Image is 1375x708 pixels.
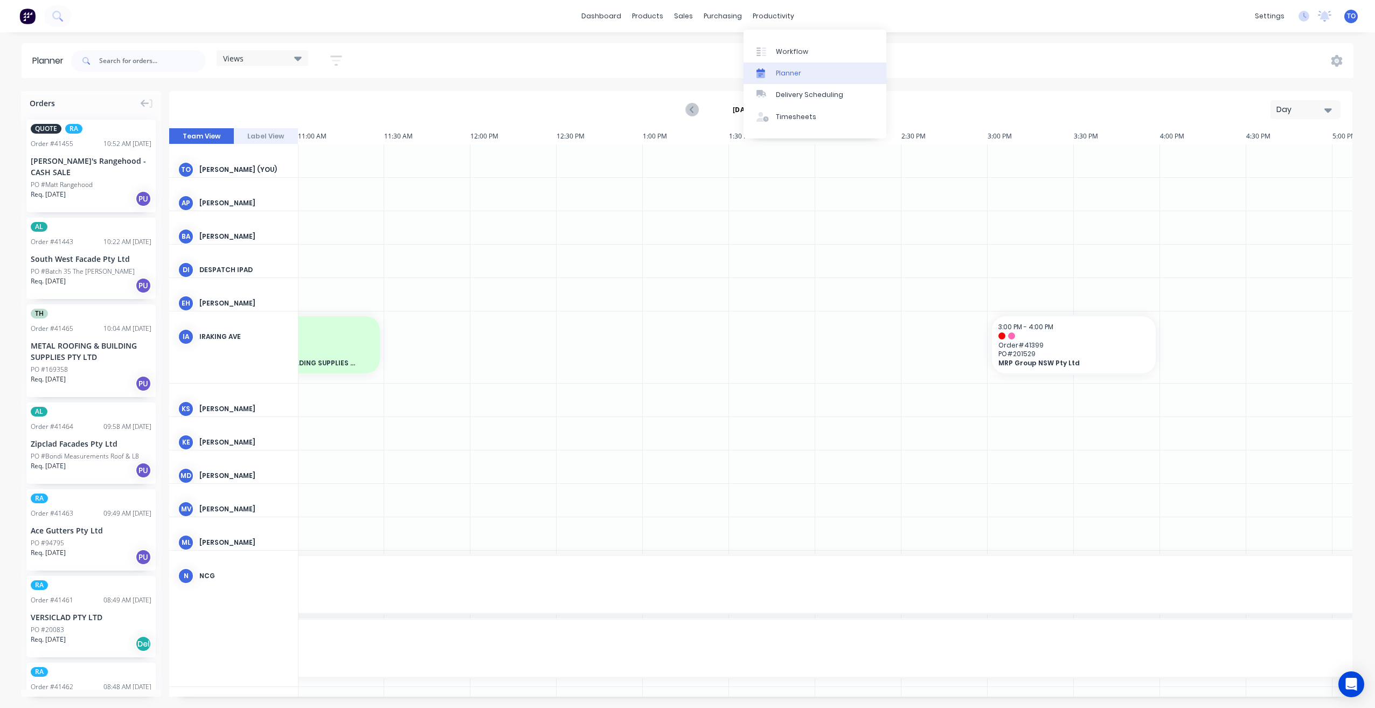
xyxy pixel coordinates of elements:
[199,504,289,514] div: [PERSON_NAME]
[643,128,729,144] div: 1:00 PM
[901,128,988,144] div: 2:30 PM
[169,128,234,144] button: Team View
[31,635,66,644] span: Req. [DATE]
[31,365,68,374] div: PO #169358
[223,53,244,64] span: Views
[31,422,73,432] div: Order # 41464
[31,461,66,471] span: Req. [DATE]
[744,84,886,106] a: Delivery Scheduling
[31,580,48,590] span: RA
[744,106,886,128] a: Timesheets
[178,228,194,245] div: BA
[199,165,289,175] div: [PERSON_NAME] (You)
[31,494,48,503] span: RA
[178,195,194,211] div: AP
[178,262,194,278] div: DI
[298,128,384,144] div: 11:00 AM
[103,595,151,605] div: 08:49 AM [DATE]
[1347,11,1356,21] span: TO
[384,128,470,144] div: 11:30 AM
[31,124,61,134] span: QUOTE
[627,8,669,24] div: products
[31,340,151,363] div: METAL ROOFING & BUILDING SUPPLIES PTY LTD
[31,180,93,190] div: PO #Matt Rangehood
[199,538,289,547] div: [PERSON_NAME]
[135,636,151,652] div: Del
[178,568,194,584] div: N
[31,155,151,178] div: [PERSON_NAME]'s Rangehood - CASH SALE
[199,471,289,481] div: [PERSON_NAME]
[776,112,816,122] div: Timesheets
[31,222,47,232] span: AL
[31,237,73,247] div: Order # 41443
[178,329,194,345] div: IA
[32,54,69,67] div: Planner
[557,128,643,144] div: 12:30 PM
[103,139,151,149] div: 10:52 AM [DATE]
[669,8,698,24] div: sales
[199,332,289,342] div: Iraking Ave
[135,549,151,565] div: PU
[31,374,66,384] span: Req. [DATE]
[199,571,289,581] div: NCG
[103,682,151,692] div: 08:48 AM [DATE]
[998,359,1134,367] span: MRP Group NSW Pty Ltd
[19,8,36,24] img: Factory
[178,401,194,417] div: KS
[470,128,557,144] div: 12:00 PM
[1074,128,1160,144] div: 3:30 PM
[998,341,1149,349] span: Order # 41399
[1270,100,1341,119] button: Day
[103,422,151,432] div: 09:58 AM [DATE]
[31,538,64,548] div: PO #94795
[31,276,66,286] span: Req. [DATE]
[103,509,151,518] div: 09:49 AM [DATE]
[31,253,151,265] div: South West Facade Pty Ltd
[576,8,627,24] a: dashboard
[31,407,47,417] span: AL
[178,501,194,517] div: MV
[99,50,206,72] input: Search for orders...
[698,8,747,24] div: purchasing
[776,68,801,78] div: Planner
[1276,104,1326,115] div: Day
[31,525,151,536] div: Ace Gutters Pty Ltd
[178,535,194,551] div: ML
[1249,8,1290,24] div: settings
[744,63,886,84] a: Planner
[199,438,289,447] div: [PERSON_NAME]
[135,462,151,478] div: PU
[178,295,194,311] div: EH
[103,237,151,247] div: 10:22 AM [DATE]
[733,105,754,115] strong: [DATE]
[199,198,289,208] div: [PERSON_NAME]
[31,509,73,518] div: Order # 41463
[178,434,194,450] div: KE
[31,682,73,692] div: Order # 41462
[998,350,1149,358] span: PO # 201529
[135,277,151,294] div: PU
[747,8,800,24] div: productivity
[988,128,1074,144] div: 3:00 PM
[178,468,194,484] div: MD
[31,548,66,558] span: Req. [DATE]
[31,452,139,461] div: PO #Bondi Measurements Roof & L8
[31,595,73,605] div: Order # 41461
[135,191,151,207] div: PU
[135,376,151,392] div: PU
[199,265,289,275] div: Despatch Ipad
[744,40,886,62] a: Workflow
[776,90,843,100] div: Delivery Scheduling
[686,103,699,116] button: Previous page
[199,404,289,414] div: [PERSON_NAME]
[30,98,55,109] span: Orders
[31,139,73,149] div: Order # 41455
[31,612,151,623] div: VERSICLAD PTY LTD
[234,128,298,144] button: Label View
[199,299,289,308] div: [PERSON_NAME]
[31,267,135,276] div: PO #Batch 35 The [PERSON_NAME]
[103,324,151,334] div: 10:04 AM [DATE]
[1338,671,1364,697] div: Open Intercom Messenger
[31,324,73,334] div: Order # 41465
[729,128,815,144] div: 1:30 PM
